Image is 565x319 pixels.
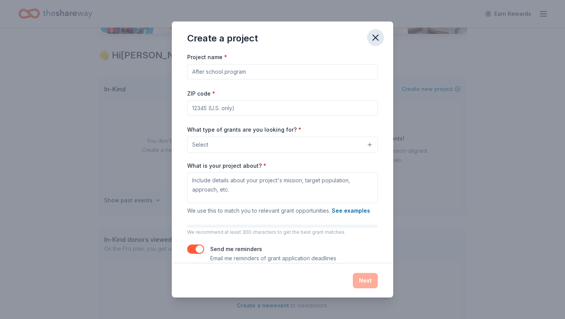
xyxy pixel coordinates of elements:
label: What type of grants are you looking for? [187,126,301,134]
label: Send me reminders [210,246,262,252]
div: Create a project [187,32,258,45]
span: Select [192,140,208,149]
input: 12345 (U.S. only) [187,100,378,116]
label: What is your project about? [187,162,266,170]
span: We use this to match you to relevant grant opportunities. [187,207,370,214]
label: ZIP code [187,90,215,98]
button: Select [187,137,378,153]
p: Email me reminders of grant application deadlines [210,254,336,263]
p: We recommend at least 300 characters to get the best grant matches. [187,229,378,235]
label: Project name [187,53,227,61]
button: See examples [332,206,370,215]
input: After school program [187,64,378,79]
